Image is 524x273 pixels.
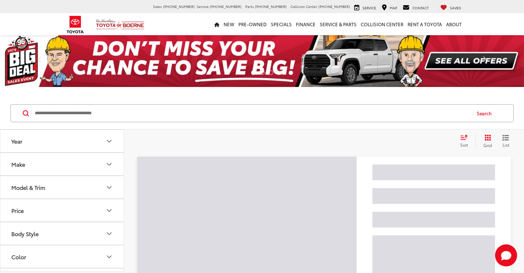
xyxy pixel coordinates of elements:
[95,19,145,31] img: Vic Vaughan Toyota of Boerne
[11,253,26,260] div: Color
[460,142,468,148] span: Sort
[236,13,269,35] a: Pre-Owned
[502,142,509,148] span: List
[0,153,124,175] button: MakeMake
[105,253,113,261] div: Color
[0,222,124,245] button: Body StyleBody Style
[380,4,399,11] a: Map
[444,13,464,35] a: About
[0,199,124,222] button: PricePrice
[11,184,45,191] div: Model & Trim
[483,142,492,148] span: Grid
[475,134,497,148] button: Grid View
[212,13,222,35] a: Home
[105,230,113,238] div: Body Style
[352,4,378,11] a: Service
[11,207,24,214] div: Price
[359,13,405,35] a: Collision Center
[269,13,294,35] a: Specials
[390,5,397,10] span: Map
[105,137,113,145] div: Year
[197,4,209,9] span: Service
[497,134,514,148] button: List View
[245,4,254,9] span: Parts
[62,13,88,36] img: Toyota
[0,176,124,198] button: Model & TrimModel & Trim
[318,4,350,9] span: [PHONE_NUMBER]
[450,5,461,10] span: Saved
[290,4,317,9] span: Collision Center
[439,4,463,11] a: My Saved Vehicles
[255,4,287,9] span: [PHONE_NUMBER]
[362,5,376,10] span: Service
[222,13,236,35] a: New
[105,160,113,168] div: Make
[495,244,517,266] button: Toggle Chat Window
[105,206,113,215] div: Price
[318,13,359,35] a: Service & Parts: Opens in a new tab
[163,4,195,9] span: [PHONE_NUMBER]
[153,4,162,9] span: Sales
[401,4,430,11] a: Contact
[470,105,502,122] button: Search
[294,13,318,35] a: Finance
[405,13,444,35] a: Rent a Toyota
[412,5,429,10] span: Contact
[210,4,242,9] span: [PHONE_NUMBER]
[11,138,22,144] div: Year
[11,161,25,167] div: Make
[495,244,517,266] svg: Start Chat
[0,130,124,152] button: YearYear
[11,230,39,237] div: Body Style
[0,245,124,268] button: ColorColor
[34,105,470,121] input: Search by Make, Model, or Keyword
[457,134,475,148] button: Select sort value
[105,183,113,192] div: Model & Trim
